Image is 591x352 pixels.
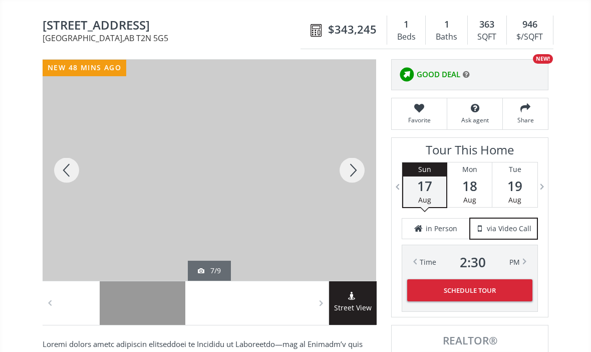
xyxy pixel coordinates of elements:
div: SQFT [473,30,501,45]
span: via Video Call [487,224,531,234]
div: NEW! [533,54,553,64]
div: 110 18A Street NW #743 Calgary, AB T2N 5G5 - Photo 7 of 9 [43,60,376,281]
div: 1 [431,18,462,31]
span: Favorite [397,116,442,124]
span: Street View [329,302,377,314]
span: Aug [463,195,476,205]
span: Share [508,116,543,124]
div: 7/9 [198,266,221,276]
div: Beds [392,30,420,45]
div: Tue [492,162,537,177]
span: REALTOR® [403,335,537,346]
div: 946 [512,18,548,31]
span: 2 : 30 [460,255,486,269]
div: Sun [403,162,446,177]
span: Aug [508,195,521,205]
div: new 48 mins ago [43,60,126,76]
div: 1 [392,18,420,31]
span: 363 [479,18,494,31]
span: 18 [447,179,492,193]
div: Baths [431,30,462,45]
div: Mon [447,162,492,177]
button: Schedule Tour [407,279,532,301]
div: $/SQFT [512,30,548,45]
span: [GEOGRAPHIC_DATA] , AB T2N 5G5 [43,34,306,42]
span: Ask agent [452,116,497,124]
span: 110 18A Street NW #743 [43,19,306,34]
div: Time PM [420,255,520,269]
span: Aug [418,195,431,205]
img: rating icon [397,65,417,85]
span: 17 [403,179,446,193]
span: in Person [426,224,457,234]
span: GOOD DEAL [417,69,460,80]
span: $343,245 [328,22,377,37]
span: 19 [492,179,537,193]
h3: Tour This Home [402,143,538,162]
